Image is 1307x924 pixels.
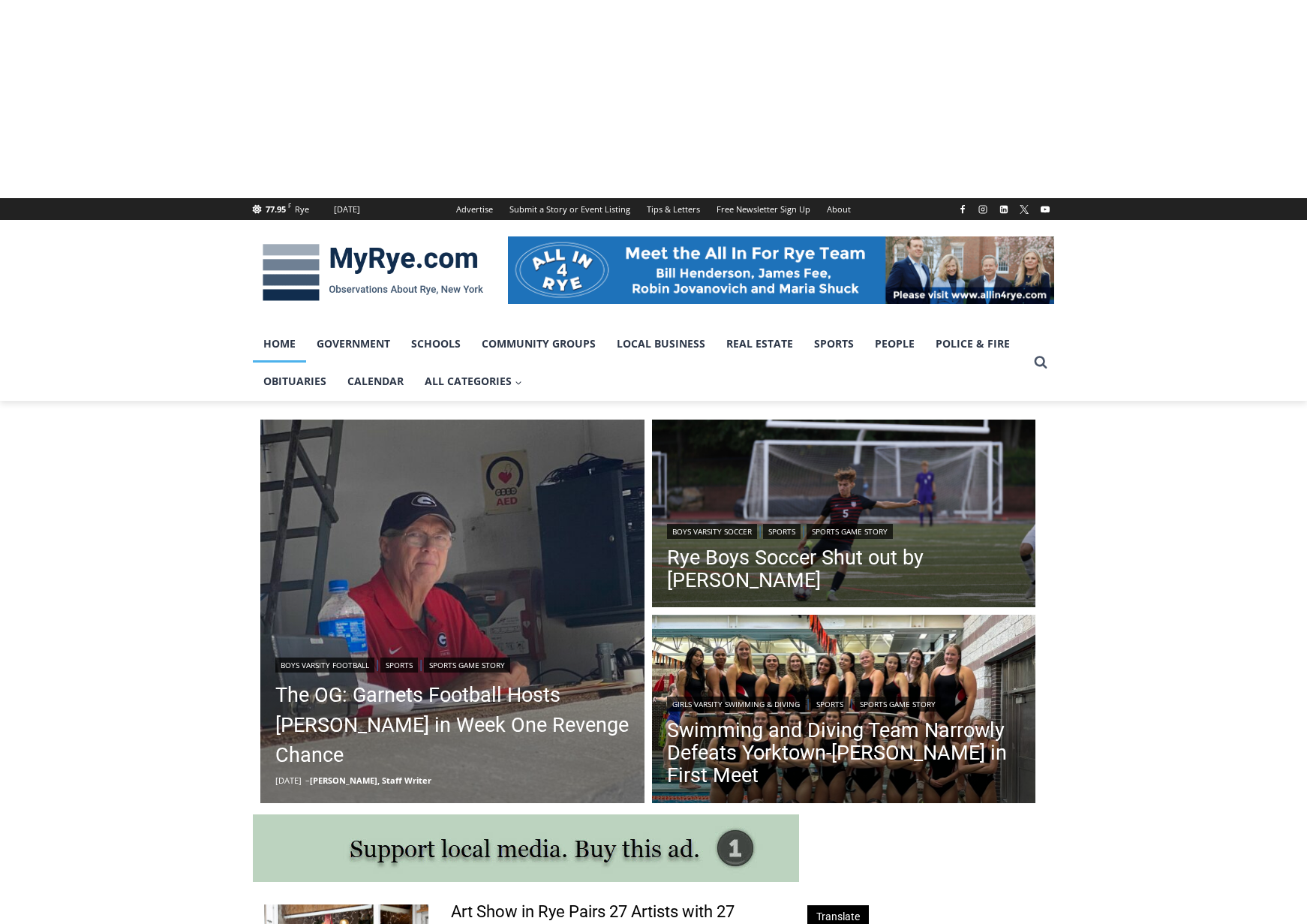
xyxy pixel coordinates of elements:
a: Government [306,325,401,363]
a: Instagram [974,200,992,218]
img: (PHOTO: The 2024 Rye - Rye Neck - Blind Brook Varsity Swimming Team.) [652,615,1036,807]
a: Sports Game Story [807,524,893,539]
a: About [819,198,859,220]
a: Boys Varsity Football [275,658,374,673]
a: Local Business [606,325,716,363]
a: Sports [763,524,801,539]
img: (PHOTO: Rye Boys Soccer's Silas Kavanagh in his team's 3-0 loss to Byram Hills on Septmber 10, 20... [652,420,1036,612]
a: Read More The OG: Garnets Football Hosts Somers in Week One Revenge Chance [260,420,644,804]
a: Girls Varsity Swimming & Diving [667,697,805,712]
a: Boys Varsity Soccer [667,524,757,539]
div: | | [275,655,629,673]
a: [PERSON_NAME], Staff Writer [310,775,431,786]
a: Sports Game Story [424,658,510,673]
div: | | [667,694,1021,712]
a: People [864,325,925,363]
a: Read More Rye Boys Soccer Shut out by Byram Hills [652,420,1036,612]
span: – [305,775,310,786]
span: 77.95 [266,203,286,215]
a: Facebook [954,200,972,218]
nav: Secondary Navigation [448,198,859,220]
a: Police & Fire [925,325,1020,363]
a: Advertise [448,198,501,220]
a: All Categories [414,363,533,400]
img: support local media, buy this ad [253,814,799,882]
a: Sports [811,697,849,712]
span: F [288,201,291,209]
div: | | [667,521,1021,539]
a: Obituaries [253,363,337,400]
a: Real Estate [716,325,804,363]
div: [DATE] [334,203,360,216]
a: Free Newsletter Sign Up [708,198,819,220]
a: Community Groups [471,325,606,363]
a: Swimming and Diving Team Narrowly Defeats Yorktown-[PERSON_NAME] in First Meet [667,719,1021,787]
a: Sports Game Story [855,697,941,712]
span: All Categories [425,373,522,390]
div: Rye [295,203,309,216]
a: Schools [401,325,471,363]
a: Rye Boys Soccer Shut out by [PERSON_NAME] [667,546,1021,591]
a: Submit a Story or Event Listing [501,198,638,220]
a: Sports [804,325,864,363]
time: [DATE] [275,775,302,786]
a: Calendar [337,363,414,400]
a: Sports [380,658,418,673]
button: View Search Form [1027,349,1054,376]
nav: Primary Navigation [253,325,1027,401]
a: Home [253,325,306,363]
a: Tips & Letters [638,198,708,220]
img: All in for Rye [508,236,1054,304]
a: The OG: Garnets Football Hosts [PERSON_NAME] in Week One Revenge Chance [275,680,629,770]
img: MyRye.com [253,233,493,312]
img: (PHOTO" Steve “The OG” Feeney in the press box at Rye High School's Nugent Stadium, 2022.) [260,420,644,804]
a: X [1015,200,1033,218]
a: Read More Swimming and Diving Team Narrowly Defeats Yorktown-Somers in First Meet [652,615,1036,807]
a: Linkedin [995,200,1013,218]
a: YouTube [1036,200,1054,218]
